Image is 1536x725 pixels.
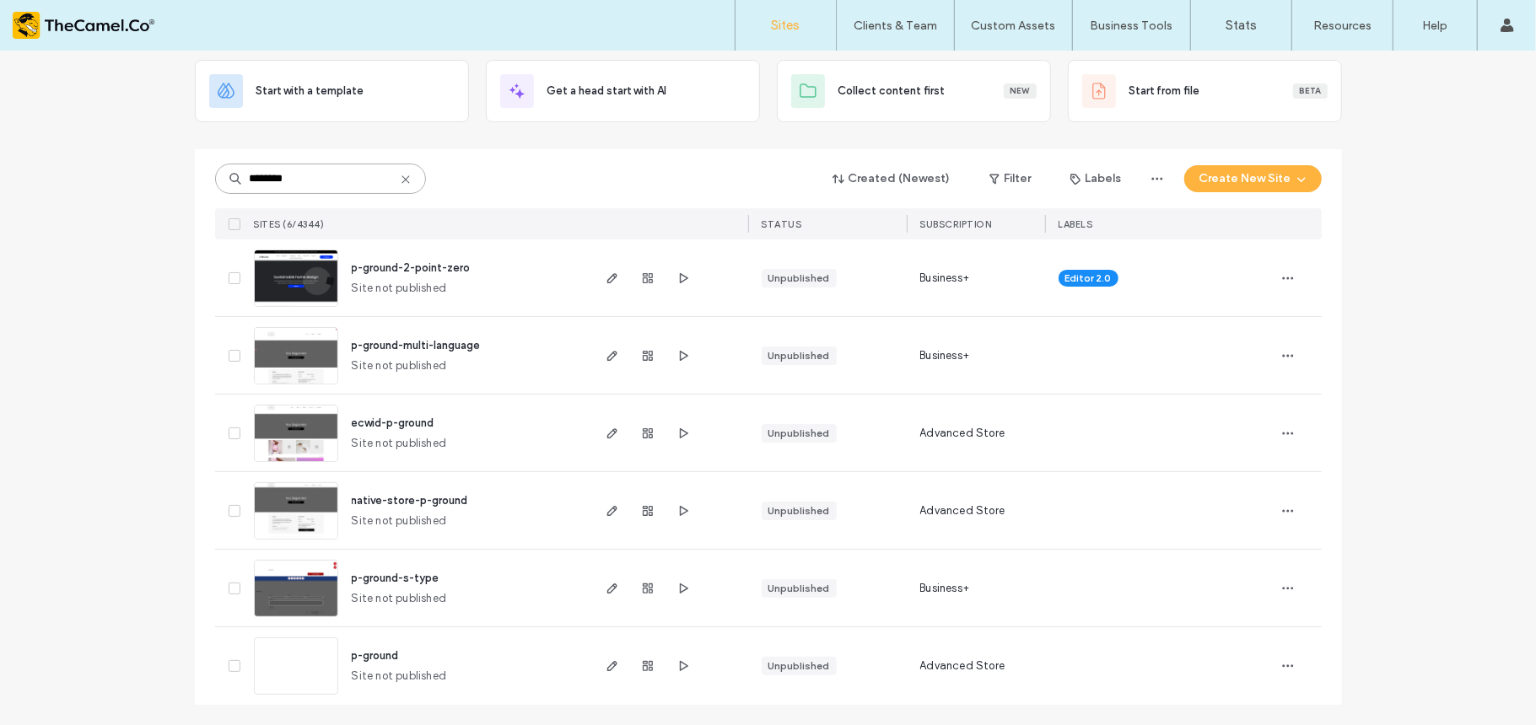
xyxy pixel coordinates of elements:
[1293,83,1328,99] div: Beta
[920,270,970,287] span: Business+
[854,19,937,33] label: Clients & Team
[195,60,469,122] div: Start with a template
[352,572,439,584] a: p-ground-s-type
[920,347,970,364] span: Business+
[777,60,1051,122] div: Collect content firstNew
[972,19,1056,33] label: Custom Assets
[352,513,447,529] span: Site not published
[352,416,434,429] a: ecwid-p-ground
[973,165,1048,192] button: Filter
[1184,165,1322,192] button: Create New Site
[768,581,830,596] div: Unpublished
[838,83,946,99] span: Collect content first
[1065,271,1112,286] span: Editor 2.0
[768,271,830,286] div: Unpublished
[1004,83,1037,99] div: New
[1313,19,1372,33] label: Resources
[256,83,364,99] span: Start with a template
[352,494,468,507] a: native-store-p-ground
[1055,165,1137,192] button: Labels
[1068,60,1342,122] div: Start from fileBeta
[768,348,830,363] div: Unpublished
[352,280,447,297] span: Site not published
[38,12,73,27] span: Help
[1091,19,1173,33] label: Business Tools
[1059,218,1093,230] span: LABELS
[762,218,802,230] span: STATUS
[920,580,970,597] span: Business+
[486,60,760,122] div: Get a head start with AI
[547,83,667,99] span: Get a head start with AI
[352,261,471,274] a: p-ground-2-point-zero
[920,218,992,230] span: SUBSCRIPTION
[352,590,447,607] span: Site not published
[352,357,447,374] span: Site not published
[352,435,447,452] span: Site not published
[1423,19,1448,33] label: Help
[768,503,830,518] div: Unpublished
[1226,18,1257,33] label: Stats
[254,218,325,230] span: SITES (6/4344)
[352,668,447,685] span: Site not published
[768,426,830,441] div: Unpublished
[920,658,1005,674] span: Advanced Store
[768,658,830,674] div: Unpublished
[920,425,1005,442] span: Advanced Store
[818,165,966,192] button: Created (Newest)
[920,502,1005,519] span: Advanced Store
[1129,83,1200,99] span: Start from file
[352,649,399,662] a: p-ground
[772,18,800,33] label: Sites
[352,339,481,352] a: p-ground-multi-language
